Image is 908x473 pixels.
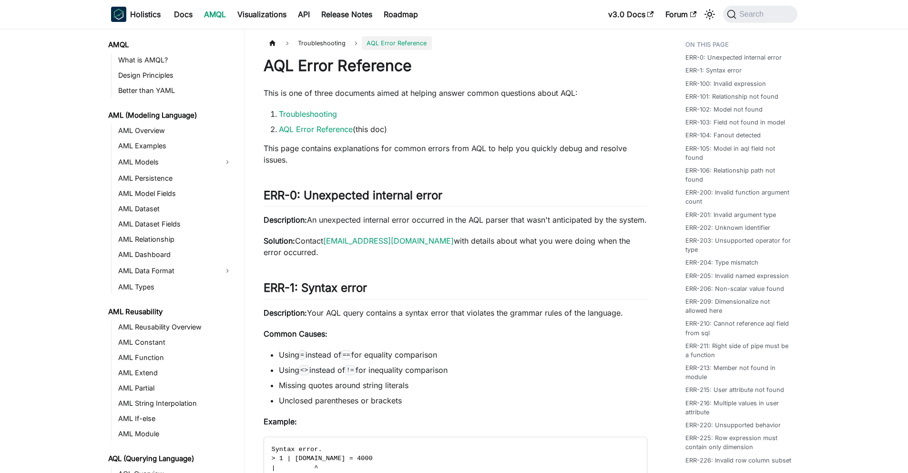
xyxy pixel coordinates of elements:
a: ERR-102: Model not found [685,105,763,114]
a: AML Extend [115,366,236,380]
a: Troubleshooting [279,109,337,119]
a: Roadmap [378,7,424,22]
code: == [341,350,352,360]
h2: ERR-1: Syntax error [264,281,647,299]
a: ERR-206: Non-scalar value found [685,284,784,293]
a: AML Dashboard [115,248,236,261]
a: Better than YAML [115,84,236,97]
a: AML Data Format [115,263,219,278]
a: ERR-215: User attribute not found [685,385,784,394]
a: AML (Modeling Language) [105,109,236,122]
p: This is one of three documents aimed at helping answer common questions about AQL: [264,87,647,99]
img: Holistics [111,7,126,22]
p: Your AQL query contains a syntax error that violates the grammar rules of the language. [264,307,647,319]
a: ERR-225: Row expression must contain only dimension [685,433,792,452]
a: AML If-else [115,412,236,425]
a: ERR-213: Member not found in module [685,363,792,381]
a: ERR-209: Dimensionalize not allowed here [685,297,792,315]
a: ERR-200: Invalid function argument count [685,188,792,206]
a: ERR-226: Invalid row column subset [685,456,791,465]
a: Home page [264,36,282,50]
h1: AQL Error Reference [264,56,647,75]
code: <> [299,365,310,375]
strong: Solution: [264,236,295,246]
a: AMQL [105,38,236,51]
button: Switch between dark and light mode (currently system mode) [702,7,717,22]
a: Forum [660,7,702,22]
a: v3.0 Docs [602,7,660,22]
a: AMQL [198,7,232,22]
li: Unclosed parentheses or brackets [279,395,647,406]
span: Syntax error. [272,446,322,453]
p: An unexpected internal error occurred in the AQL parser that wasn't anticipated by the system. [264,214,647,226]
a: ERR-204: Type mismatch [685,258,758,267]
li: Using instead of for equality comparison [279,349,647,360]
button: Expand sidebar category 'AML Models' [219,154,236,170]
a: AQL Error Reference [279,124,353,134]
a: ERR-201: Invalid argument type [685,210,776,219]
a: AML Overview [115,124,236,137]
a: ERR-202: Unknown identifier [685,223,770,232]
strong: Description: [264,308,307,318]
code: = [299,350,306,360]
a: Visualizations [232,7,292,22]
nav: Docs sidebar [102,29,245,473]
a: AML Relationship [115,233,236,246]
a: Docs [168,7,198,22]
a: ERR-105: Model in aql field not found [685,144,792,162]
a: ERR-104: Fanout detected [685,131,761,140]
a: AML Persistence [115,172,236,185]
h2: ERR-0: Unexpected internal error [264,188,647,206]
a: AML Dataset [115,202,236,216]
a: ERR-205: Invalid named expression [685,271,789,280]
a: AML Reusability Overview [115,320,236,334]
a: AML Reusability [105,305,236,319]
a: HolisticsHolisticsHolistics [111,7,161,22]
span: | ^ [272,464,318,472]
a: ERR-100: Invalid expression [685,79,766,88]
a: ERR-0: Unexpected internal error [685,53,782,62]
a: Release Notes [316,7,378,22]
a: ERR-103: Field not found in model [685,118,785,127]
p: This page contains explanations for common errors from AQL to help you quickly debug and resolve ... [264,143,647,165]
a: AML Examples [115,139,236,153]
strong: Common Causes: [264,329,327,339]
a: AML String Interpolation [115,397,236,410]
li: Missing quotes around string literals [279,380,647,391]
li: Using instead of for inequality comparison [279,364,647,376]
a: Design Principles [115,69,236,82]
strong: Example: [264,417,297,426]
a: ERR-101: Relationship not found [685,92,778,101]
a: AML Function [115,351,236,364]
a: AML Constant [115,336,236,349]
span: > 1 | [DOMAIN_NAME] = 4000 [272,455,373,462]
a: What is AMQL? [115,53,236,67]
span: Troubleshooting [293,36,350,50]
a: ERR-106: Relationship path not found [685,166,792,184]
a: [EMAIL_ADDRESS][DOMAIN_NAME] [323,236,454,246]
a: API [292,7,316,22]
a: ERR-220: Unsupported behavior [685,421,781,430]
a: ERR-211: Right side of pipe must be a function [685,341,792,360]
a: AML Model Fields [115,187,236,200]
button: Search (Command+K) [723,6,797,23]
code: != [345,365,356,375]
a: AML Models [115,154,219,170]
a: AML Types [115,280,236,294]
nav: Breadcrumbs [264,36,647,50]
p: Contact with details about what you were doing when the error occurred. [264,235,647,258]
li: (this doc) [279,123,647,135]
a: AML Module [115,427,236,441]
a: ERR-203: Unsupported operator for type [685,236,792,254]
strong: Description: [264,215,307,225]
b: Holistics [130,9,161,20]
span: Search [736,10,769,19]
a: ERR-210: Cannot reference aql field from sql [685,319,792,337]
button: Expand sidebar category 'AML Data Format' [219,263,236,278]
span: AQL Error Reference [362,36,431,50]
a: ERR-216: Multiple values in user attribute [685,399,792,417]
a: AQL (Querying Language) [105,452,236,465]
a: ERR-1: Syntax error [685,66,742,75]
a: AML Dataset Fields [115,217,236,231]
a: AML Partial [115,381,236,395]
